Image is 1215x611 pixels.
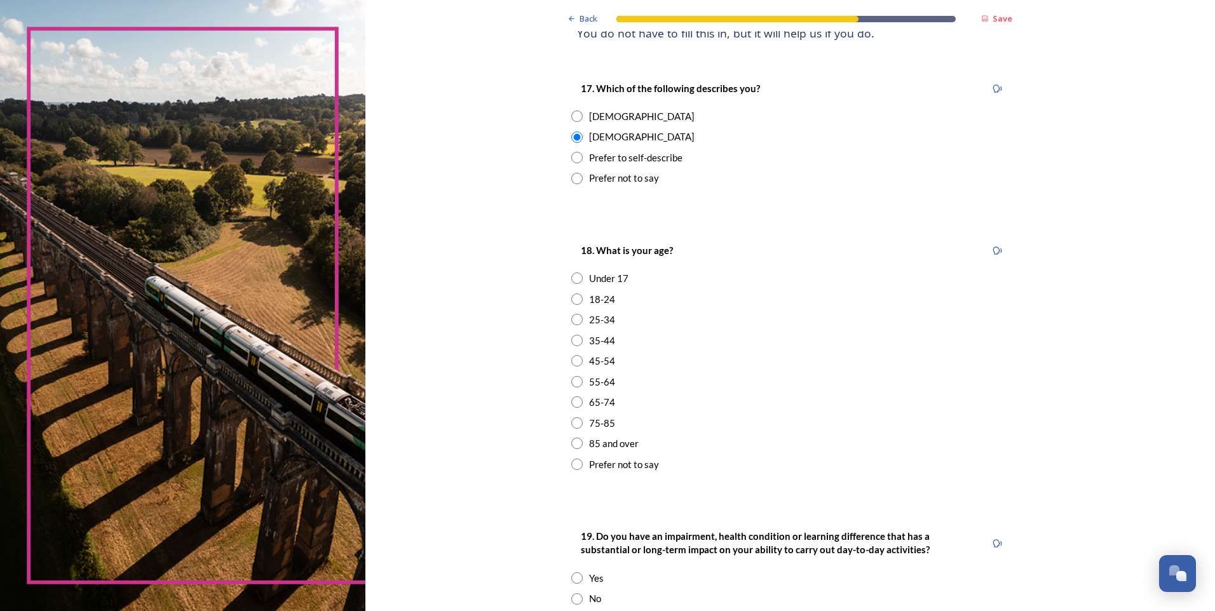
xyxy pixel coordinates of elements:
[589,109,695,124] div: [DEMOGRAPHIC_DATA]
[589,271,628,286] div: Under 17
[589,436,639,451] div: 85 and over
[589,171,659,185] div: Prefer not to say
[589,375,615,389] div: 55-64
[993,13,1012,24] strong: Save
[581,245,673,256] strong: 18. What is your age?
[589,151,682,165] div: Prefer to self-describe
[589,354,615,368] div: 45-54
[580,13,597,25] span: Back
[589,416,615,431] div: 75-85
[589,395,615,410] div: 65-74
[1159,555,1196,592] button: Open Chat
[589,312,615,327] div: 25-34
[577,25,1003,41] h4: You do not have to fill this in, but it will help us if you do.
[589,457,659,472] div: Prefer not to say
[589,130,695,144] div: [DEMOGRAPHIC_DATA]
[589,333,615,348] div: 35-44
[589,591,601,606] div: No
[589,292,615,307] div: 18-24
[589,571,604,586] div: Yes
[581,83,760,94] strong: 17. Which of the following describes you?
[581,530,932,555] strong: 19. Do you have an impairment, health condition or learning difference that has a substantial or ...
